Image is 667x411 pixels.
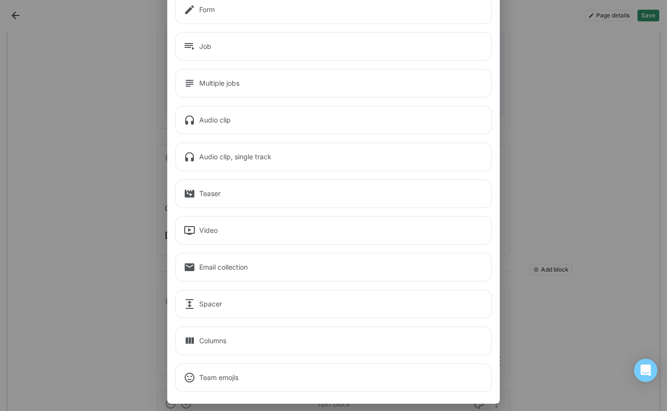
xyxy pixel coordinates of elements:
div: Team emojis [175,363,492,392]
div: Video [175,216,492,245]
div: Audio clip, single track [175,142,492,171]
div: Job [175,32,492,61]
div: Audio clip [175,106,492,135]
div: Open Intercom Messenger [634,359,657,382]
div: Spacer [175,289,492,319]
div: Teaser [175,179,492,208]
div: Multiple jobs [175,69,492,98]
div: Email collection [175,253,492,282]
div: Columns [175,326,492,355]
